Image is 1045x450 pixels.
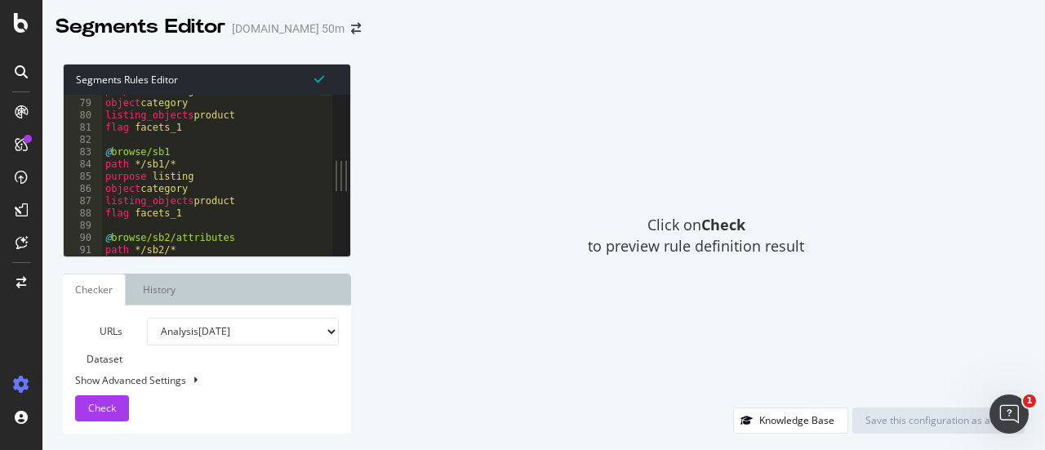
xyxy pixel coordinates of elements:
a: Knowledge Base [733,413,848,427]
button: Check [75,395,129,421]
div: 91 [64,244,102,256]
span: Click on to preview rule definition result [588,215,804,256]
span: Syntax is valid [314,71,324,87]
strong: Check [701,215,745,234]
button: Save this configuration as active [852,408,1025,434]
div: [DOMAIN_NAME] 50m [232,20,345,37]
span: 1 [1023,394,1036,408]
div: 80 [64,109,102,122]
label: URLs Dataset [63,318,135,373]
div: 82 [64,134,102,146]
div: 89 [64,220,102,232]
div: 79 [64,97,102,109]
button: Knowledge Base [733,408,848,434]
a: History [130,274,189,305]
div: Segments Rules Editor [64,65,350,95]
div: Save this configuration as active [865,413,1012,427]
iframe: Intercom live chat [989,394,1029,434]
div: 87 [64,195,102,207]
div: 83 [64,146,102,158]
a: Checker [63,274,126,305]
div: 84 [64,158,102,171]
div: 90 [64,232,102,244]
div: Knowledge Base [759,413,834,427]
div: 85 [64,171,102,183]
span: Check [88,401,116,415]
div: arrow-right-arrow-left [351,23,361,34]
div: 81 [64,122,102,134]
div: Show Advanced Settings [63,373,327,387]
div: 88 [64,207,102,220]
div: 86 [64,183,102,195]
div: Segments Editor [56,13,225,41]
